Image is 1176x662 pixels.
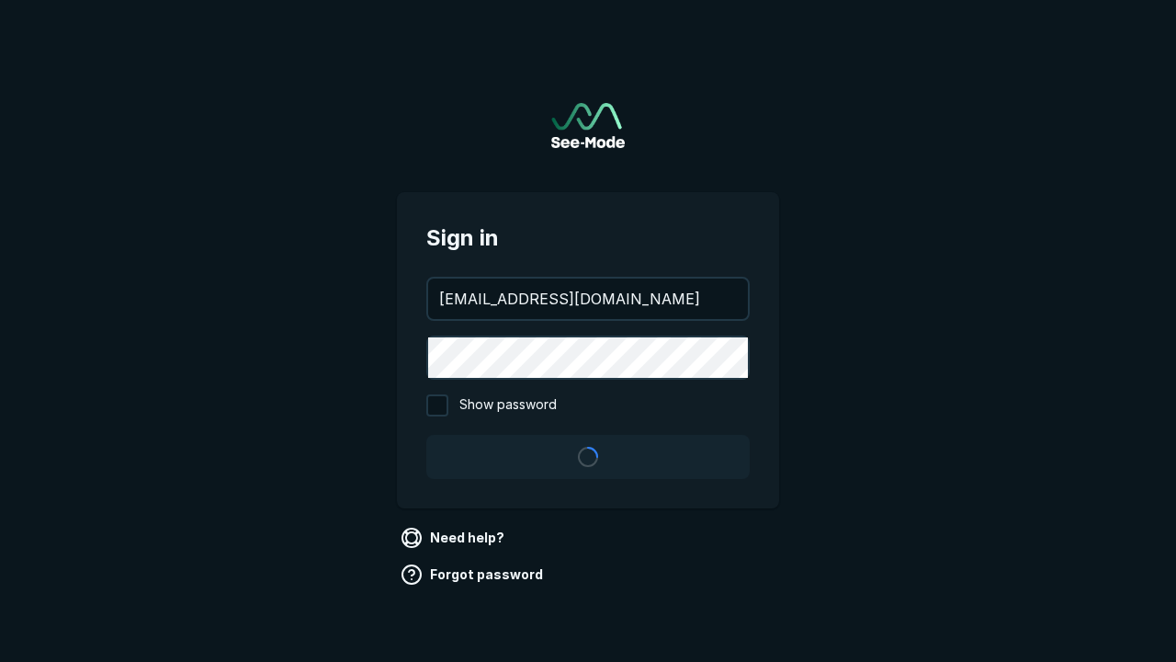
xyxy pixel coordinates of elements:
span: Show password [459,394,557,417]
a: Forgot password [397,560,550,589]
a: Go to sign in [551,103,625,148]
img: See-Mode Logo [551,103,625,148]
a: Need help? [397,523,512,553]
span: Sign in [426,222,750,255]
input: your@email.com [428,279,748,319]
